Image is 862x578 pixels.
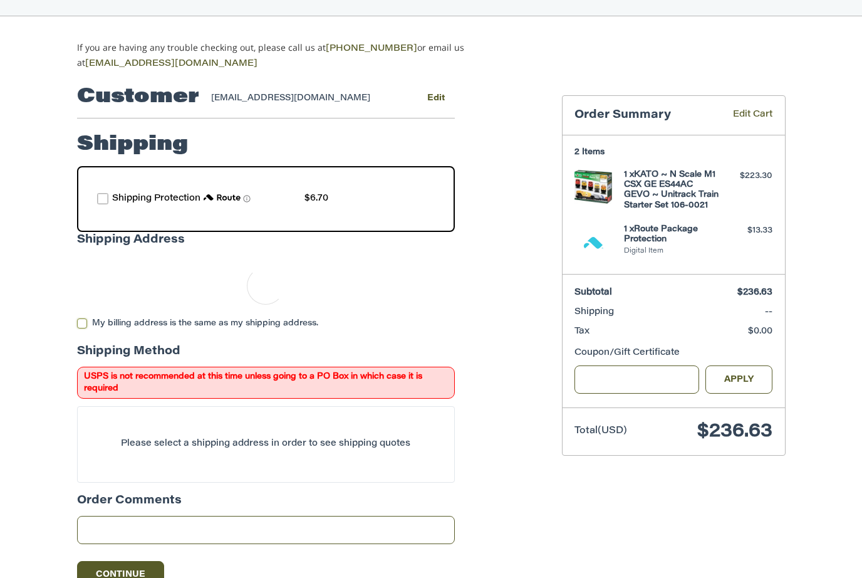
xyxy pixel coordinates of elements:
[574,109,715,123] h3: Order Summary
[77,319,455,329] label: My billing address is the same as my shipping address.
[723,171,772,183] div: $223.30
[574,148,772,158] h3: 2 Items
[304,193,328,206] div: $6.70
[85,60,257,69] a: [EMAIL_ADDRESS][DOMAIN_NAME]
[77,344,180,367] legend: Shipping Method
[705,366,773,394] button: Apply
[77,233,185,256] legend: Shipping Address
[715,109,772,123] a: Edit Cart
[697,423,772,442] span: $236.63
[574,289,612,298] span: Subtotal
[77,41,504,71] p: If you are having any trouble checking out, please call us at or email us at
[77,493,182,517] legend: Order Comments
[78,433,454,458] p: Please select a shipping address in order to see shipping quotes
[211,93,393,105] div: [EMAIL_ADDRESS][DOMAIN_NAME]
[737,289,772,298] span: $236.63
[97,187,435,213] div: route shipping protection selector element
[765,308,772,317] span: --
[574,328,589,337] span: Tax
[574,347,772,360] div: Coupon/Gift Certificate
[418,90,455,108] button: Edit
[574,308,614,317] span: Shipping
[574,427,627,436] span: Total (USD)
[624,247,720,258] li: Digital Item
[723,225,772,238] div: $13.33
[77,367,455,399] span: USPS is not recommended at this time unless going to a PO Box in which case it is required
[77,133,188,158] h2: Shipping
[112,195,200,204] span: Shipping Protection
[748,328,772,337] span: $0.00
[624,225,720,246] h4: 1 x Route Package Protection
[574,366,699,394] input: Gift Certificate or Coupon Code
[77,85,199,110] h2: Customer
[624,171,720,211] h4: 1 x KATO ~ N Scale M1 CSX GE ES44AC GEVO ~ Unitrack Train Starter Set 106-0021
[326,45,417,54] a: [PHONE_NUMBER]
[243,196,251,203] span: Learn more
